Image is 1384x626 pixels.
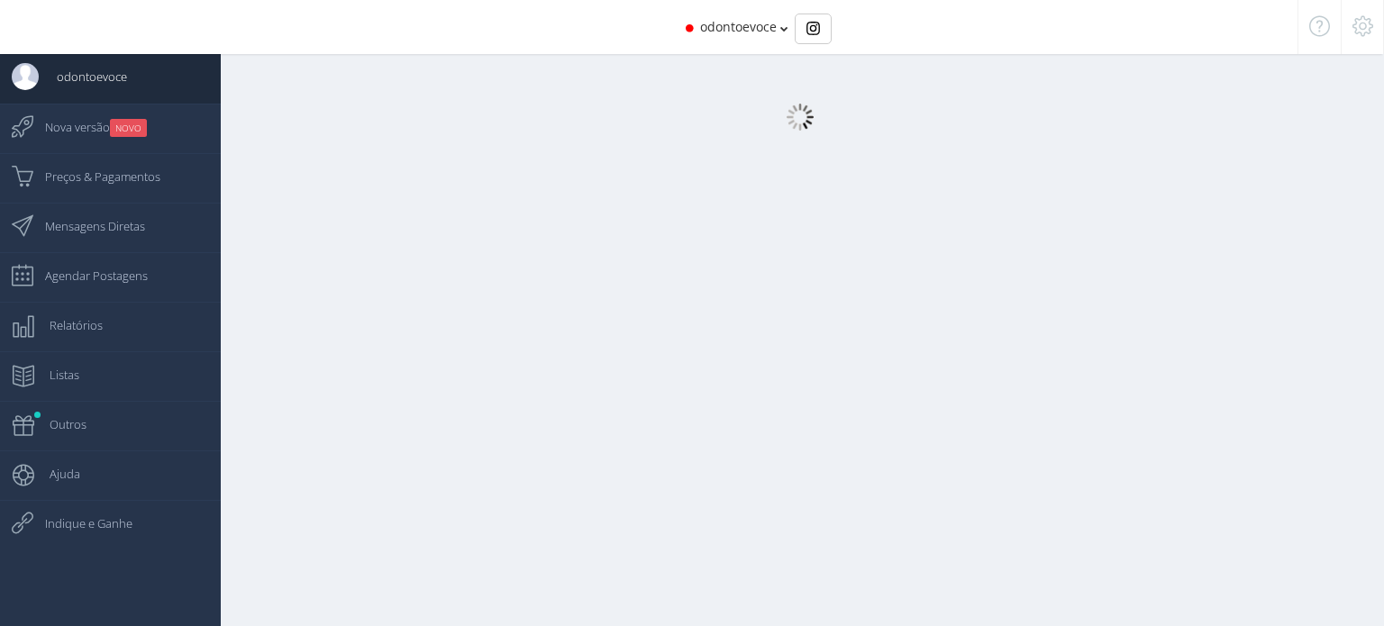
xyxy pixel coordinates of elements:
span: Indique e Ganhe [27,501,132,546]
span: odontoevoce [700,18,777,35]
span: Listas [32,352,79,397]
img: User Image [12,63,39,90]
span: Nova versão [27,104,147,150]
span: Outros [32,402,86,447]
span: Ajuda [32,451,80,496]
img: Instagram_simple_icon.svg [806,22,820,35]
img: loader.gif [787,104,814,131]
small: NOVO [110,119,147,137]
span: odontoevoce [39,54,127,99]
span: Agendar Postagens [27,253,148,298]
span: Mensagens Diretas [27,204,145,249]
div: Basic example [795,14,832,44]
span: Relatórios [32,303,103,348]
span: Preços & Pagamentos [27,154,160,199]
